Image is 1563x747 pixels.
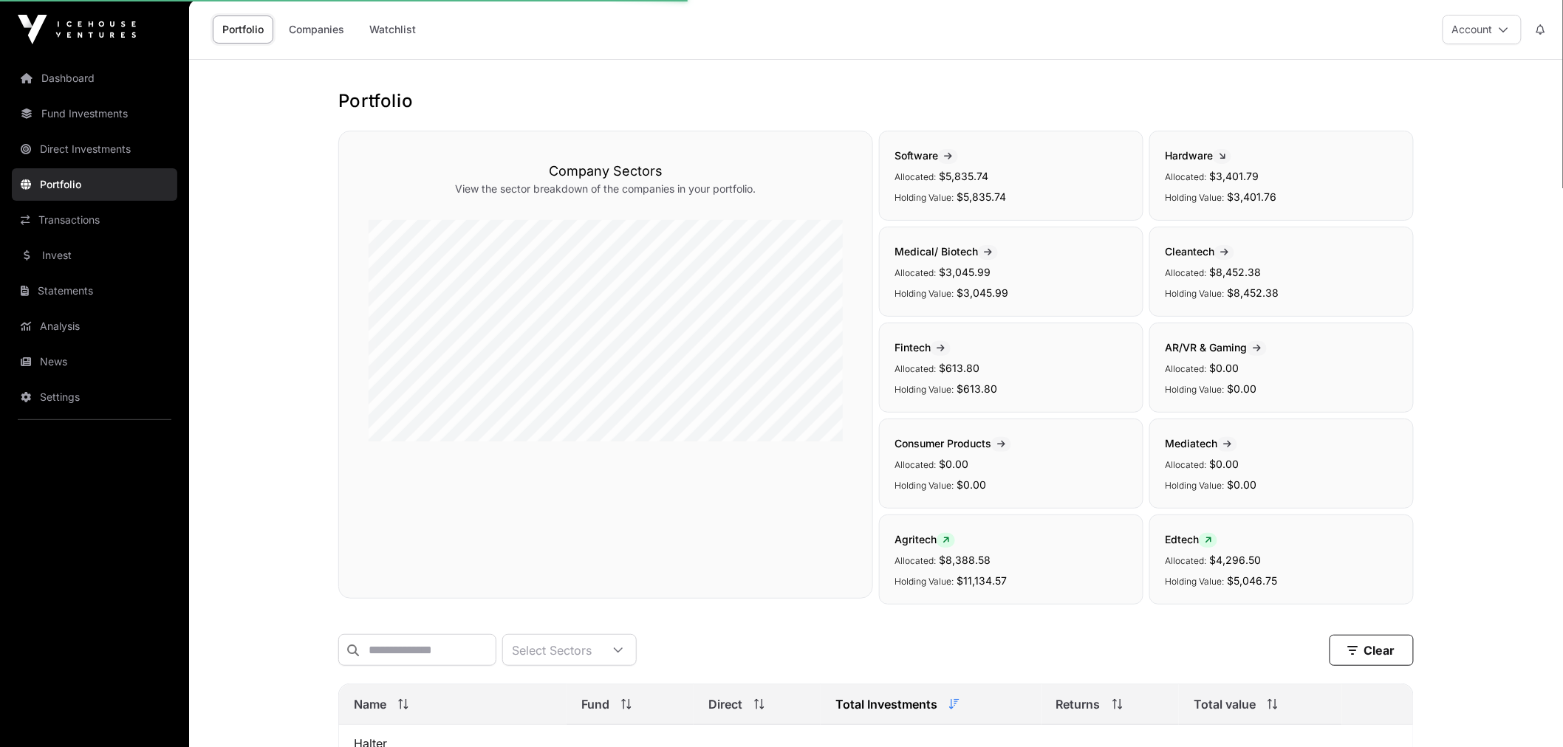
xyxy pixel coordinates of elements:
span: Allocated: [895,459,936,470]
span: Holding Value: [895,288,954,299]
span: $3,401.76 [1227,190,1276,203]
a: Direct Investments [12,133,177,165]
span: $8,452.38 [1209,266,1261,278]
a: Statements [12,275,177,307]
span: $11,134.57 [957,574,1007,587]
span: $3,045.99 [957,286,1008,299]
span: Fintech [895,341,951,354]
span: Mediatech [1165,437,1237,450]
span: Allocated: [895,267,936,278]
span: $5,835.74 [957,190,1006,203]
span: $8,388.58 [939,554,991,566]
span: Holding Value: [895,384,954,395]
h1: Portfolio [338,89,1414,113]
span: $0.00 [939,458,968,470]
span: Total value [1194,695,1256,713]
span: Holding Value: [1165,480,1224,491]
button: Account [1443,15,1522,44]
span: AR/VR & Gaming [1165,341,1267,354]
span: $5,046.75 [1227,574,1277,587]
a: Analysis [12,310,177,342]
span: $0.00 [1227,382,1256,395]
span: Allocated: [1165,555,1206,566]
iframe: Chat Widget [1489,676,1563,747]
span: $613.80 [939,362,979,374]
span: Cleantech [1165,245,1234,258]
a: Transactions [12,204,177,236]
span: Medical/ Biotech [895,245,998,258]
a: Fund Investments [12,97,177,130]
span: Holding Value: [895,576,954,587]
a: Settings [12,381,177,413]
a: Dashboard [12,62,177,94]
span: Holding Value: [1165,288,1224,299]
span: Allocated: [1165,267,1206,278]
span: $8,452.38 [1227,286,1279,299]
span: $613.80 [957,382,997,395]
span: Allocated: [1165,459,1206,470]
span: Holding Value: [895,480,954,491]
span: $0.00 [1209,458,1239,470]
img: Icehouse Ventures Logo [18,15,136,44]
span: $0.00 [1209,362,1239,374]
span: Allocated: [1165,171,1206,182]
span: Fund [581,695,609,713]
span: $0.00 [957,478,986,491]
span: $3,401.79 [1209,170,1259,182]
span: $3,045.99 [939,266,991,278]
span: Hardware [1165,149,1231,162]
span: Allocated: [895,555,936,566]
span: Allocated: [895,171,936,182]
h3: Company Sectors [369,161,843,182]
span: Consumer Products [895,437,1011,450]
div: Select Sectors [503,635,601,665]
span: Total Investments [835,695,937,713]
a: Invest [12,239,177,272]
p: View the sector breakdown of the companies in your portfolio. [369,182,843,196]
span: Holding Value: [895,192,954,203]
span: Name [354,695,386,713]
span: Edtech [1165,533,1217,545]
span: Holding Value: [1165,192,1224,203]
span: $5,835.74 [939,170,988,182]
a: Portfolio [213,16,273,44]
span: $4,296.50 [1209,554,1261,566]
span: Holding Value: [1165,576,1224,587]
span: $0.00 [1227,478,1256,491]
span: Allocated: [895,363,936,374]
span: Software [895,149,958,162]
span: Returns [1056,695,1101,713]
a: Watchlist [360,16,425,44]
button: Clear [1330,635,1414,666]
span: Allocated: [1165,363,1206,374]
span: Direct [708,695,742,713]
a: Companies [279,16,354,44]
a: News [12,345,177,378]
a: Portfolio [12,168,177,201]
span: Agritech [895,533,955,545]
span: Holding Value: [1165,384,1224,395]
